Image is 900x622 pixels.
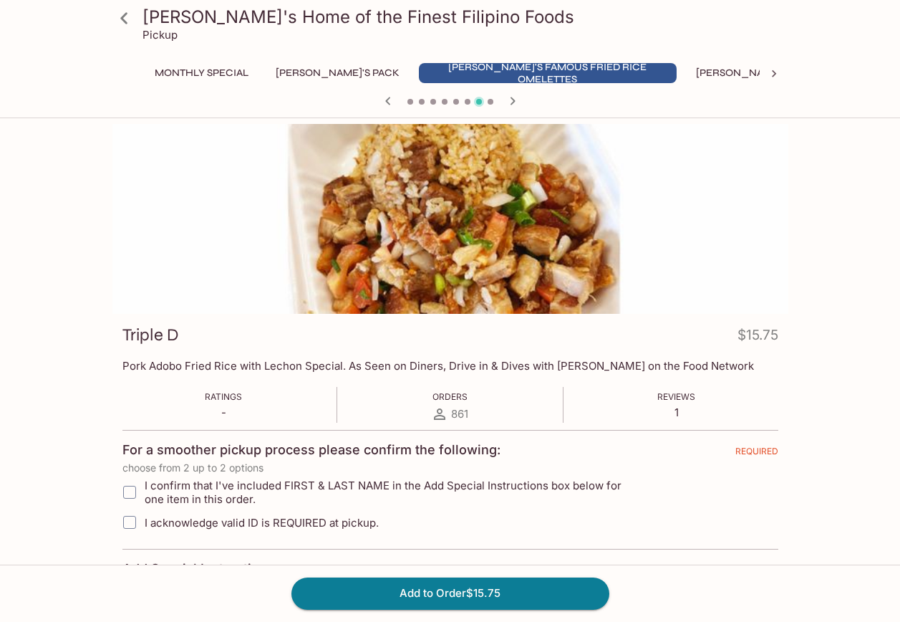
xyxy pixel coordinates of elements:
[145,479,641,506] span: I confirm that I've included FIRST & LAST NAME in the Add Special Instructions box below for one ...
[657,391,695,402] span: Reviews
[451,407,468,421] span: 861
[205,406,242,419] p: -
[122,462,778,474] p: choose from 2 up to 2 options
[122,324,179,346] h3: Triple D
[268,63,407,83] button: [PERSON_NAME]'s Pack
[122,359,778,373] p: Pork Adobo Fried Rice with Lechon Special. As Seen on Diners, Drive in & Dives with [PERSON_NAME]...
[122,442,500,458] h4: For a smoother pickup process please confirm the following:
[291,578,609,609] button: Add to Order$15.75
[147,63,256,83] button: Monthly Special
[122,561,778,577] h4: Add Special Instructions
[142,28,178,42] p: Pickup
[657,406,695,419] p: 1
[688,63,871,83] button: [PERSON_NAME]'s Mixed Plates
[205,391,242,402] span: Ratings
[419,63,677,83] button: [PERSON_NAME]'s Famous Fried Rice Omelettes
[737,324,778,352] h4: $15.75
[112,124,788,314] div: Triple D
[432,391,468,402] span: Orders
[142,6,783,28] h3: [PERSON_NAME]'s Home of the Finest Filipino Foods
[735,446,778,462] span: REQUIRED
[145,516,379,530] span: I acknowledge valid ID is REQUIRED at pickup.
